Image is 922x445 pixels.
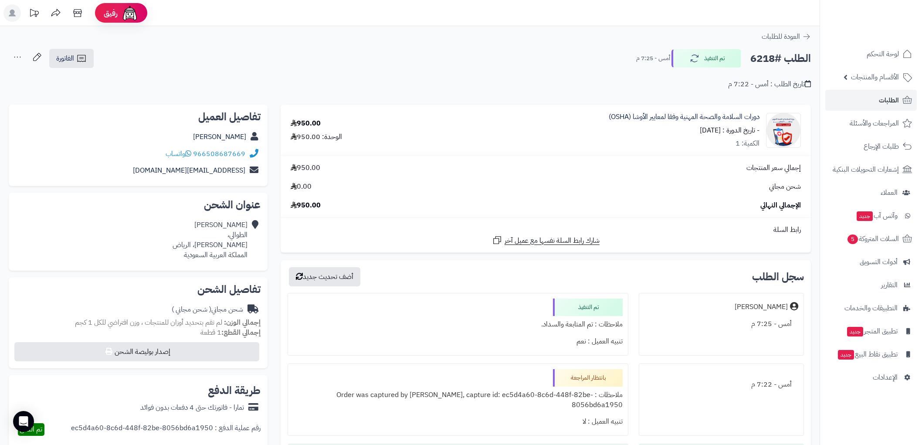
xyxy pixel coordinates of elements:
span: الإعدادات [873,371,898,384]
a: الإعدادات [825,367,917,388]
span: الفاتورة [56,53,74,64]
div: تنبيه العميل : نعم [293,333,623,350]
div: رابط السلة [284,225,807,235]
span: 0.00 [291,182,312,192]
a: التطبيقات والخدمات [825,298,917,319]
span: المراجعات والأسئلة [850,117,899,129]
small: - تاريخ الدورة : [DATE] [700,125,759,136]
div: أمس - 7:25 م [644,316,798,333]
a: إشعارات التحويلات البنكية [825,159,917,180]
span: جديد [838,350,854,360]
span: جديد [847,327,863,336]
span: إجمالي سعر المنتجات [746,163,801,173]
div: رقم عملية الدفع : ec5d4a60-8c6d-448f-82be-8056bd6a1950 [71,423,261,436]
span: تطبيق المتجر [846,325,898,337]
span: 950.00 [291,200,321,211]
span: وآتس آب [856,210,898,222]
div: تاريخ الطلب : أمس - 7:22 م [728,79,811,89]
span: الإجمالي النهائي [760,200,801,211]
div: ملاحظات : Order was captured by [PERSON_NAME], capture id: ec5d4a60-8c6d-448f-82be-8056bd6a1950 [293,387,623,414]
small: أمس - 7:25 م [636,54,670,63]
span: شحن مجاني [769,182,801,192]
img: logo-2.png [863,22,914,41]
strong: إجمالي الوزن: [224,317,261,328]
a: العودة للطلبات [762,31,811,42]
h2: الطلب #6218 [750,50,811,68]
div: بانتظار المراجعة [553,369,623,387]
span: الطلبات [879,94,899,106]
span: شارك رابط السلة نفسها مع عميل آخر [505,236,600,246]
a: أدوات التسويق [825,251,917,272]
div: Open Intercom Messenger [13,411,34,432]
h3: سجل الطلب [752,272,804,282]
span: العودة للطلبات [762,31,800,42]
span: إشعارات التحويلات البنكية [833,163,899,176]
h2: طريقة الدفع [208,385,261,396]
a: تطبيق المتجرجديد [825,321,917,342]
a: [EMAIL_ADDRESS][DOMAIN_NAME] [133,165,245,176]
h2: تفاصيل الشحن [16,284,261,295]
a: واتساب [166,149,191,159]
span: الأقسام والمنتجات [851,71,899,83]
span: 950.00 [291,163,320,173]
a: الفاتورة [49,49,94,68]
span: طلبات الإرجاع [864,140,899,153]
span: أدوات التسويق [860,256,898,268]
a: تطبيق نقاط البيعجديد [825,344,917,365]
a: السلات المتروكة5 [825,228,917,249]
span: لوحة التحكم [867,48,899,60]
a: المراجعات والأسئلة [825,113,917,134]
div: أمس - 7:22 م [644,376,798,393]
span: رفيق [104,8,118,18]
button: إصدار بوليصة الشحن [14,342,259,361]
img: 1752420691-%D8%A7%D9%84%D8%B3%D9%84%D8%A7%D9%85%D8%A9%20%D9%88%20%D8%A7%D9%84%D8%B5%D8%AD%D8%A9%2... [766,113,800,148]
a: العملاء [825,182,917,203]
a: وآتس آبجديد [825,205,917,226]
span: تطبيق نقاط البيع [837,348,898,360]
a: دورات السلامة والصحة المهنية وفقا لمعايير الأوشا (OSHA) [609,112,759,122]
h2: تفاصيل العميل [16,112,261,122]
a: شارك رابط السلة نفسها مع عميل آخر [492,235,600,246]
div: شحن مجاني [172,305,243,315]
div: تم التنفيذ [553,299,623,316]
span: جديد [857,211,873,221]
span: ( شحن مجاني ) [172,304,211,315]
div: 950.00 [291,119,321,129]
a: الطلبات [825,90,917,111]
h2: عنوان الشحن [16,200,261,210]
a: [PERSON_NAME] [193,132,246,142]
img: ai-face.png [121,4,139,22]
strong: إجمالي القطع: [221,327,261,338]
div: تنبيه العميل : لا [293,413,623,430]
div: [PERSON_NAME] الطوالي، [PERSON_NAME]، الرياض المملكة العربية السعودية [173,220,247,260]
a: تحديثات المنصة [23,4,45,24]
div: الكمية: 1 [736,139,759,149]
a: طلبات الإرجاع [825,136,917,157]
a: لوحة التحكم [825,44,917,65]
a: 966508687669 [193,149,245,159]
div: ملاحظات : تم المتابعة والسداد. [293,316,623,333]
span: لم تقم بتحديد أوزان للمنتجات ، وزن افتراضي للكل 1 كجم [75,317,222,328]
span: التطبيقات والخدمات [844,302,898,314]
div: تمارا - فاتورتك حتى 4 دفعات بدون فوائد [140,403,244,413]
div: [PERSON_NAME] [735,302,788,312]
button: أضف تحديث جديد [289,267,360,286]
span: السلات المتروكة [847,233,899,245]
span: 5 [847,234,858,244]
a: التقارير [825,275,917,296]
button: تم التنفيذ [671,49,741,68]
div: الوحدة: 950.00 [291,132,342,142]
span: العملاء [881,187,898,199]
span: التقارير [881,279,898,291]
small: 1 قطعة [200,327,261,338]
